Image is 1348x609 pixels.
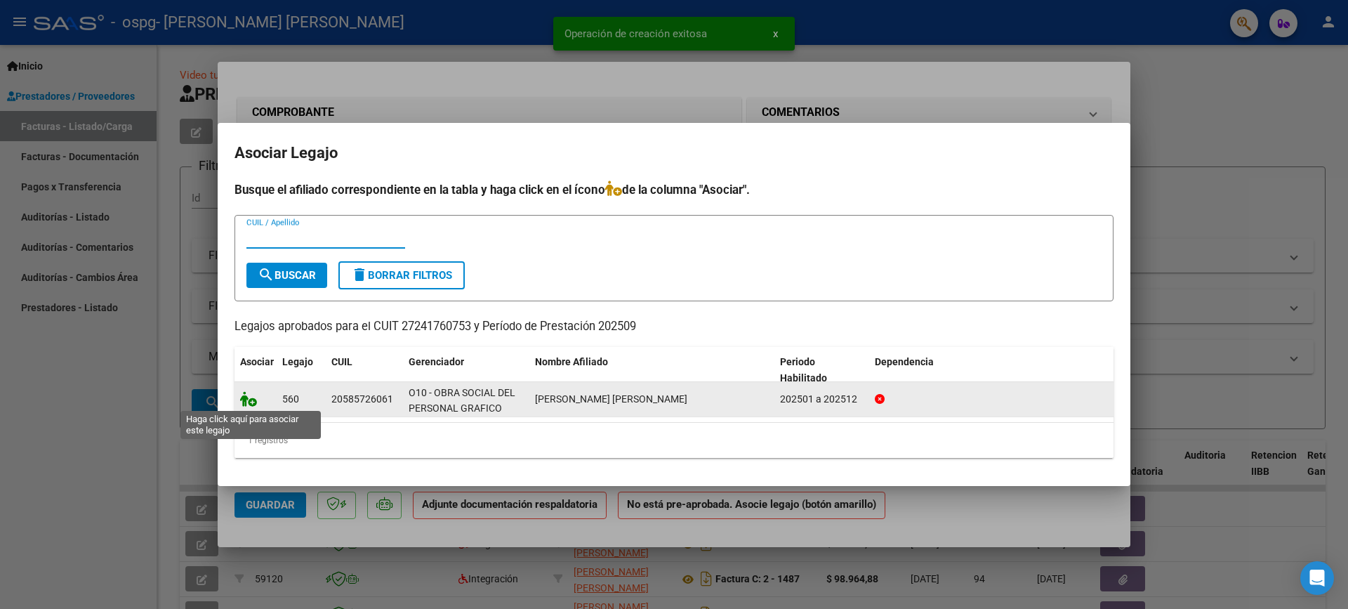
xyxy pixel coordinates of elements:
[234,318,1114,336] p: Legajos aprobados para el CUIT 27241760753 y Período de Prestación 202509
[240,356,274,367] span: Asociar
[780,391,864,407] div: 202501 a 202512
[529,347,774,393] datatable-header-cell: Nombre Afiliado
[234,423,1114,458] div: 1 registros
[535,356,608,367] span: Nombre Afiliado
[282,356,313,367] span: Legajo
[234,181,1114,199] h4: Busque el afiliado correspondiente en la tabla y haga click en el ícono de la columna "Asociar".
[234,140,1114,166] h2: Asociar Legajo
[403,347,529,393] datatable-header-cell: Gerenciador
[351,266,368,283] mat-icon: delete
[1300,561,1334,595] div: Open Intercom Messenger
[277,347,326,393] datatable-header-cell: Legajo
[331,391,393,407] div: 20585726061
[331,356,352,367] span: CUIL
[780,356,827,384] span: Periodo Habilitado
[351,269,452,282] span: Borrar Filtros
[234,347,277,393] datatable-header-cell: Asociar
[535,393,687,405] span: ALTAMIRANO IAN DANIEL
[409,387,515,414] span: O10 - OBRA SOCIAL DEL PERSONAL GRAFICO
[774,347,869,393] datatable-header-cell: Periodo Habilitado
[875,356,934,367] span: Dependencia
[258,266,275,283] mat-icon: search
[246,263,327,288] button: Buscar
[409,356,464,367] span: Gerenciador
[869,347,1114,393] datatable-header-cell: Dependencia
[338,261,465,289] button: Borrar Filtros
[326,347,403,393] datatable-header-cell: CUIL
[258,269,316,282] span: Buscar
[282,393,299,405] span: 560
